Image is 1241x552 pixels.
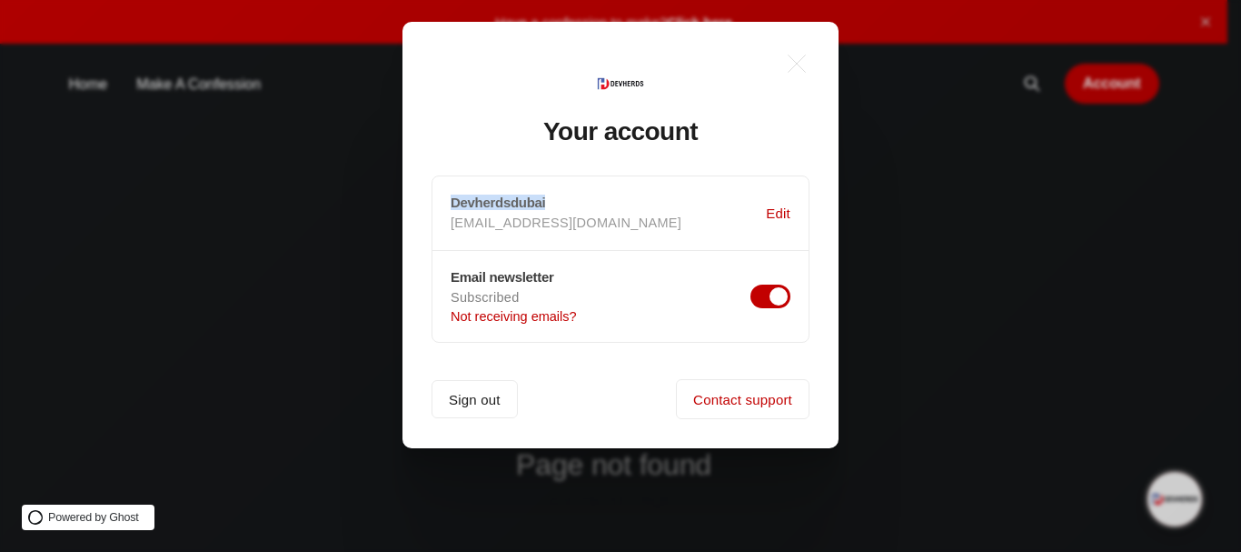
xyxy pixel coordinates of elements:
[451,215,759,232] p: [EMAIL_ADDRESS][DOMAIN_NAME]
[676,379,809,419] a: Contact support
[543,118,698,146] h2: Your account
[451,309,577,324] button: Not receiving emails?
[451,269,750,285] h3: Email newsletter
[432,380,518,418] button: logout
[451,289,743,324] p: Subscribed
[762,196,794,231] button: Edit
[451,195,766,210] h3: Devherdsdubai
[22,505,154,530] a: Powered by Ghost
